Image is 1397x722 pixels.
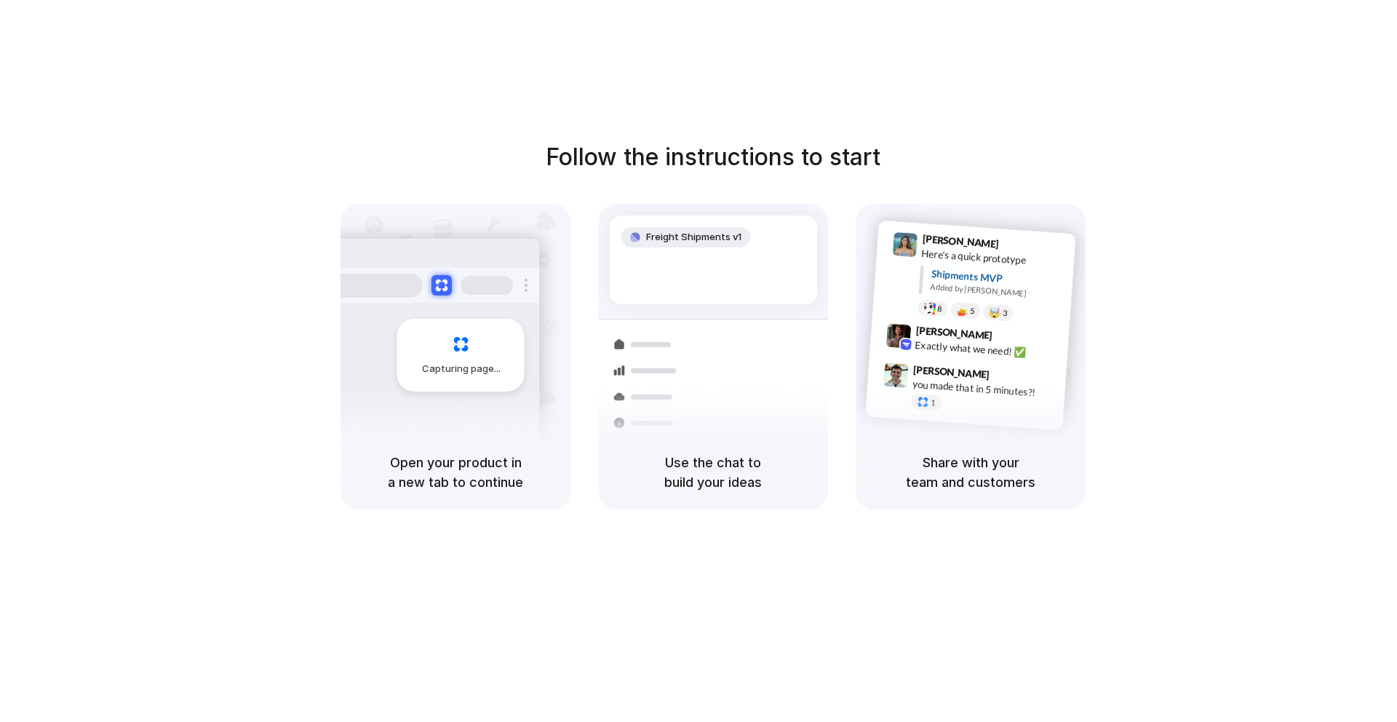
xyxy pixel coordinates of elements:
[1003,238,1033,255] span: 9:41 AM
[915,338,1060,362] div: Exactly what we need! ✅
[912,377,1057,402] div: you made that in 5 minutes?!
[989,308,1001,319] div: 🤯
[994,369,1024,386] span: 9:47 AM
[358,453,553,492] h5: Open your product in a new tab to continue
[997,330,1027,347] span: 9:42 AM
[930,281,1064,302] div: Added by [PERSON_NAME]
[1003,309,1008,317] span: 3
[922,231,999,252] span: [PERSON_NAME]
[873,453,1068,492] h5: Share with your team and customers
[616,453,811,492] h5: Use the chat to build your ideas
[931,399,936,407] span: 1
[937,305,942,313] span: 8
[913,362,990,383] span: [PERSON_NAME]
[970,307,975,315] span: 5
[921,246,1067,271] div: Here's a quick prototype
[915,322,992,344] span: [PERSON_NAME]
[546,140,880,175] h1: Follow the instructions to start
[422,362,503,376] span: Capturing page
[931,266,1065,290] div: Shipments MVP
[646,230,741,245] span: Freight Shipments v1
